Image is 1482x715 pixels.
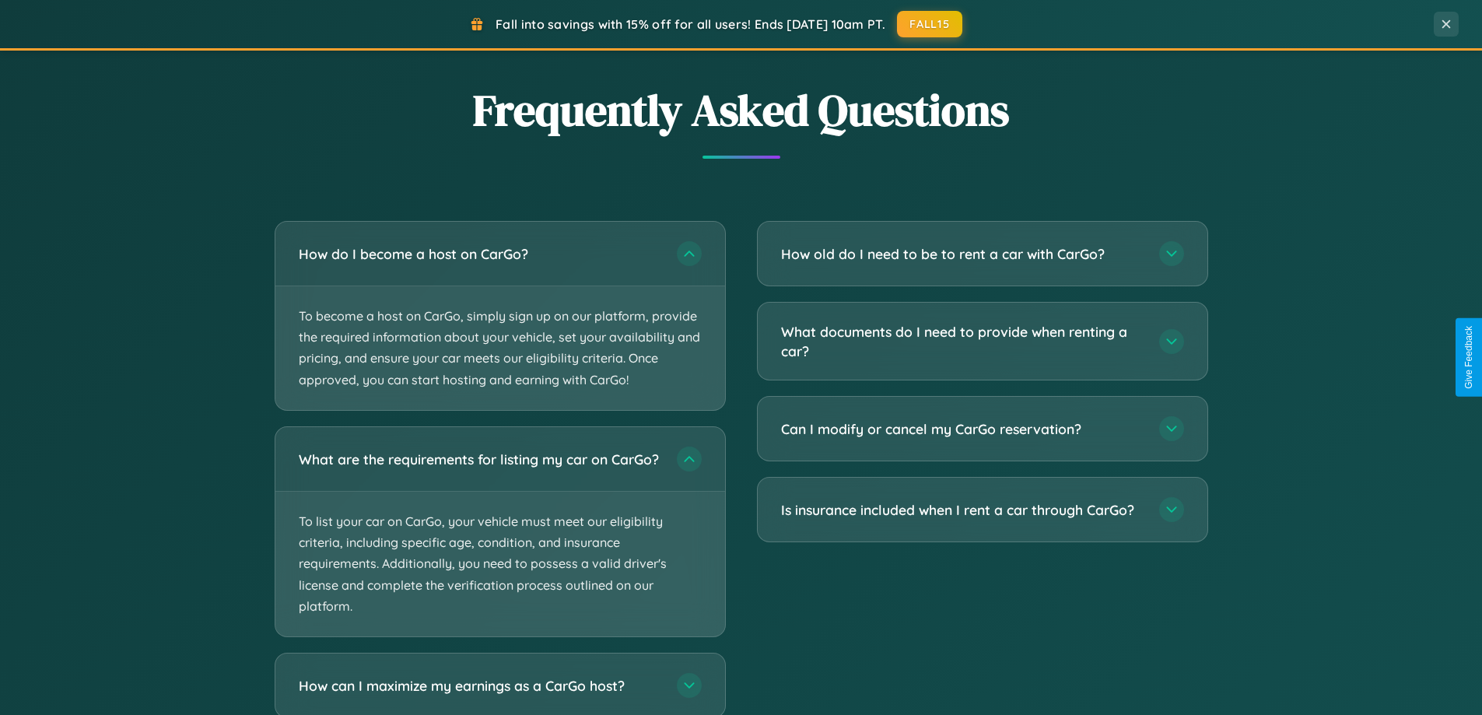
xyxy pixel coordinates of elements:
p: To list your car on CarGo, your vehicle must meet our eligibility criteria, including specific ag... [275,492,725,636]
span: Fall into savings with 15% off for all users! Ends [DATE] 10am PT. [496,16,885,32]
h3: How do I become a host on CarGo? [299,244,661,264]
h3: What are the requirements for listing my car on CarGo? [299,449,661,468]
h3: Is insurance included when I rent a car through CarGo? [781,500,1144,520]
div: Give Feedback [1463,326,1474,389]
h2: Frequently Asked Questions [275,80,1208,140]
p: To become a host on CarGo, simply sign up on our platform, provide the required information about... [275,286,725,410]
h3: What documents do I need to provide when renting a car? [781,322,1144,360]
h3: Can I modify or cancel my CarGo reservation? [781,419,1144,439]
h3: How can I maximize my earnings as a CarGo host? [299,675,661,695]
h3: How old do I need to be to rent a car with CarGo? [781,244,1144,264]
button: FALL15 [897,11,962,37]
